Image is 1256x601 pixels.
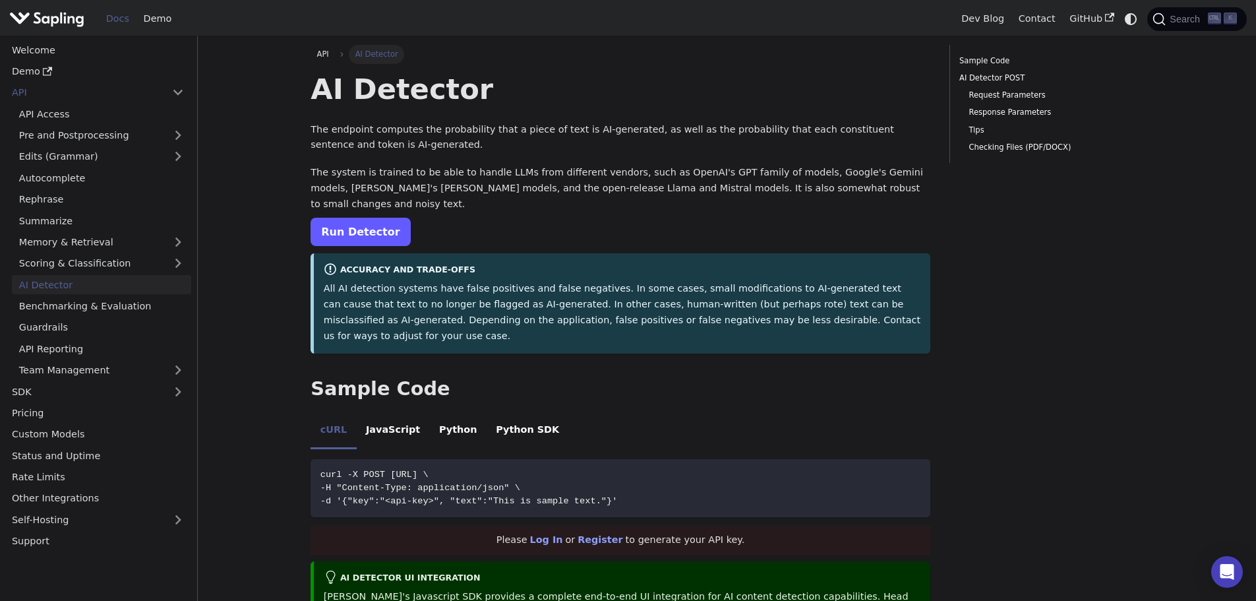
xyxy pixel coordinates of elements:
[969,89,1133,102] a: Request Parameters
[12,233,191,252] a: Memory & Retrieval
[5,425,191,444] a: Custom Models
[12,339,191,358] a: API Reporting
[324,571,921,586] div: AI Detector UI integration
[357,413,430,450] li: JavaScript
[320,496,618,506] span: -d '{"key":"<api-key>", "text":"This is sample text."}'
[12,104,191,123] a: API Access
[317,49,329,59] span: API
[320,470,429,480] span: curl -X POST [URL] \
[12,126,191,145] a: Pre and Postprocessing
[530,534,563,545] a: Log In
[311,71,930,107] h1: AI Detector
[5,40,191,59] a: Welcome
[5,382,165,401] a: SDK
[969,124,1133,137] a: Tips
[430,413,487,450] li: Python
[320,483,520,493] span: -H "Content-Type: application/json" \
[5,446,191,465] a: Status and Uptime
[969,141,1133,154] a: Checking Files (PDF/DOCX)
[969,106,1133,119] a: Response Parameters
[12,361,191,380] a: Team Management
[99,9,136,29] a: Docs
[311,122,930,154] p: The endpoint computes the probability that a piece of text is AI-generated, as well as the probab...
[311,165,930,212] p: The system is trained to be able to handle LLMs from different vendors, such as OpenAI's GPT fami...
[12,297,191,316] a: Benchmarking & Evaluation
[12,254,191,273] a: Scoring & Classification
[12,190,191,209] a: Rephrase
[311,413,356,450] li: cURL
[1166,14,1208,24] span: Search
[311,526,930,555] div: Please or to generate your API key.
[311,218,410,246] a: Run Detector
[9,9,89,28] a: Sapling.ai
[9,9,84,28] img: Sapling.ai
[136,9,179,29] a: Demo
[959,55,1138,67] a: Sample Code
[165,382,191,401] button: Expand sidebar category 'SDK'
[324,281,921,344] p: All AI detection systems have false positives and false negatives. In some cases, small modificat...
[324,263,921,278] div: Accuracy and Trade-offs
[5,489,191,508] a: Other Integrations
[1062,9,1121,29] a: GitHub
[5,510,191,529] a: Self-Hosting
[1211,556,1243,588] div: Open Intercom Messenger
[311,377,930,401] h2: Sample Code
[954,9,1011,29] a: Dev Blog
[5,404,191,423] a: Pricing
[12,211,191,230] a: Summarize
[349,45,404,63] span: AI Detector
[311,45,335,63] a: API
[959,72,1138,84] a: AI Detector POST
[5,83,165,102] a: API
[1011,9,1063,29] a: Contact
[5,532,191,551] a: Support
[1147,7,1246,31] button: Search (Ctrl+K)
[12,168,191,187] a: Autocomplete
[1121,9,1141,28] button: Switch between dark and light mode (currently system mode)
[12,275,191,294] a: AI Detector
[5,62,191,81] a: Demo
[165,83,191,102] button: Collapse sidebar category 'API'
[12,318,191,337] a: Guardrails
[5,468,191,487] a: Rate Limits
[578,534,622,545] a: Register
[311,45,930,63] nav: Breadcrumbs
[12,147,191,166] a: Edits (Grammar)
[487,413,569,450] li: Python SDK
[1224,13,1237,24] kbd: K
